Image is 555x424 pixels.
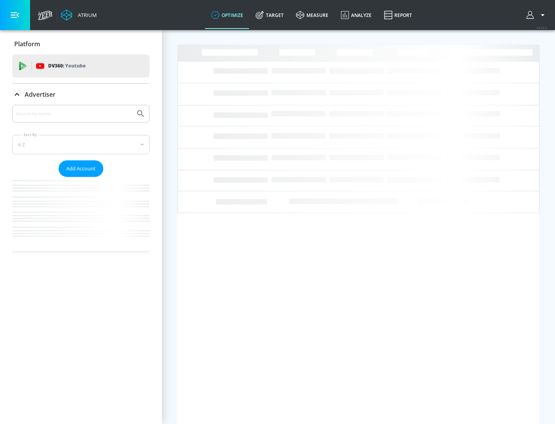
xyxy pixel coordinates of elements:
input: Search by name [15,109,132,119]
a: Analyze [335,1,378,29]
a: optimize [205,1,249,29]
p: Platform [14,40,40,48]
span: v 4.24.0 [536,25,547,30]
p: DV360: [48,62,86,70]
button: Add Account [59,160,103,177]
label: Sort By [22,132,39,137]
div: Advertiser [12,84,150,105]
p: Youtube [65,62,86,70]
div: DV360: Youtube [12,54,150,77]
div: Platform [12,33,150,55]
div: A-Z [12,135,150,154]
a: Target [249,1,290,29]
p: Advertiser [25,90,55,99]
span: Add Account [66,164,96,173]
a: Atrium [61,9,97,21]
div: Atrium [75,12,97,19]
a: Report [378,1,418,29]
div: Advertiser [12,105,150,252]
a: measure [290,1,335,29]
nav: list of Advertiser [12,177,150,252]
